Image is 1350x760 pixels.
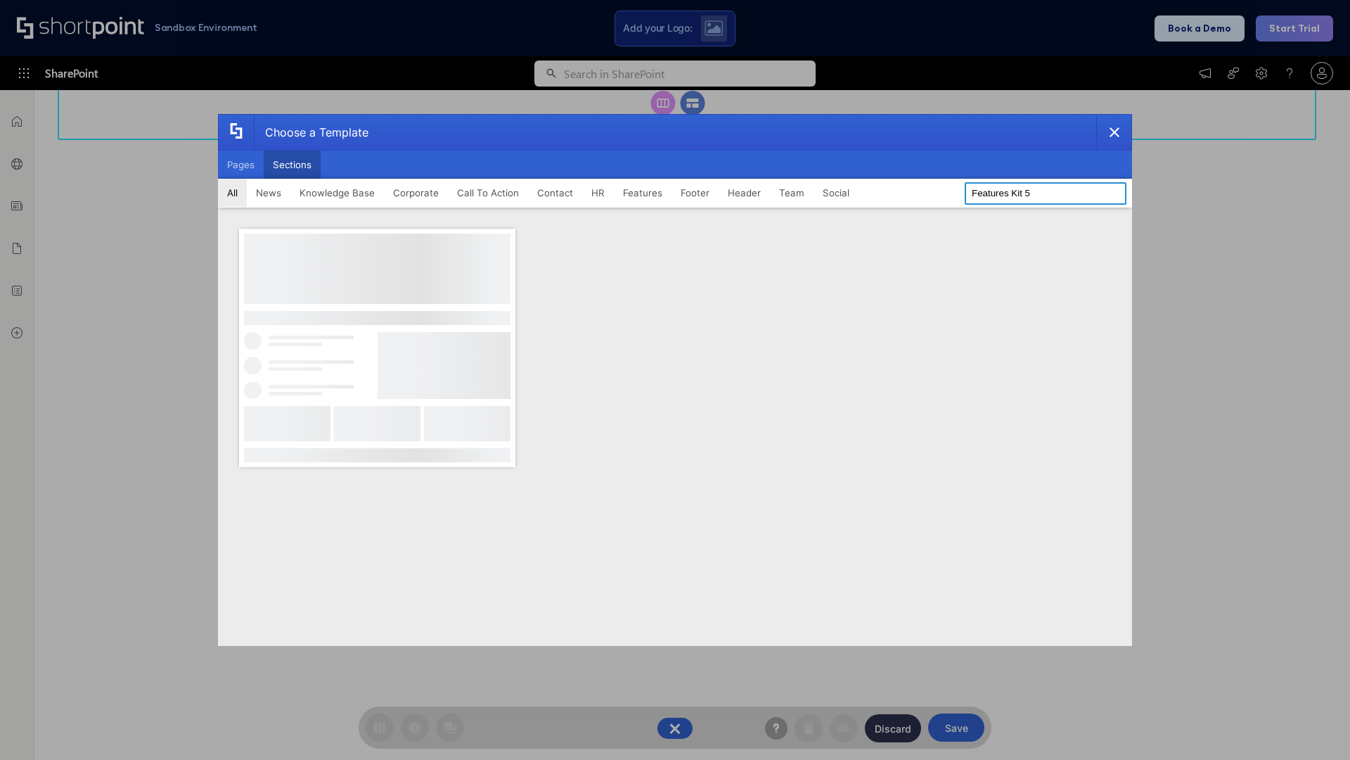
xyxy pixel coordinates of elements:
[582,179,614,207] button: HR
[814,179,859,207] button: Social
[254,115,368,150] div: Choose a Template
[614,179,671,207] button: Features
[770,179,814,207] button: Team
[290,179,384,207] button: Knowledge Base
[264,151,321,179] button: Sections
[719,179,770,207] button: Header
[448,179,528,207] button: Call To Action
[384,179,448,207] button: Corporate
[218,151,264,179] button: Pages
[965,182,1126,205] input: Search
[528,179,582,207] button: Contact
[671,179,719,207] button: Footer
[218,114,1132,646] div: template selector
[247,179,290,207] button: News
[218,179,247,207] button: All
[1280,692,1350,760] iframe: Chat Widget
